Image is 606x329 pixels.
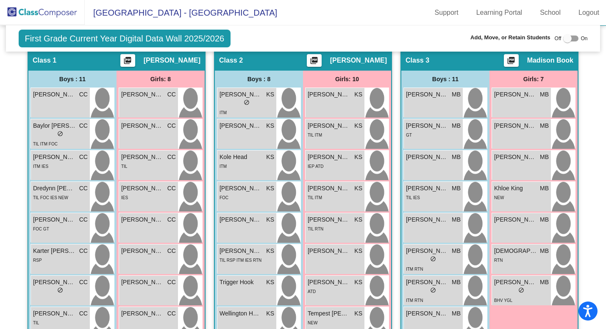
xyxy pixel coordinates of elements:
[452,184,461,193] span: MB
[220,278,262,287] span: Trigger Hook
[167,90,176,99] span: CC
[581,35,587,42] span: On
[167,309,176,318] span: CC
[406,267,423,271] span: ITM RTN
[494,298,512,303] span: BHV YGL
[79,309,88,318] span: CC
[19,30,231,47] span: First Grade Current Year Digital Data Wall 2025/2026
[308,184,350,193] span: [PERSON_NAME]
[33,195,68,200] span: TIL FOC IES NEW
[494,215,537,224] span: [PERSON_NAME]
[452,215,461,224] span: MB
[354,184,362,193] span: KS
[354,247,362,255] span: KS
[406,195,420,200] span: TIL IES
[494,153,537,162] span: [PERSON_NAME]
[220,90,262,99] span: [PERSON_NAME]
[308,133,322,137] span: TIL ITM
[406,247,448,255] span: [PERSON_NAME]
[308,321,317,325] span: NEW
[494,90,537,99] span: [PERSON_NAME]
[33,90,75,99] span: [PERSON_NAME]
[489,71,578,88] div: Girls: 7
[220,184,262,193] span: [PERSON_NAME]
[308,90,350,99] span: [PERSON_NAME]
[555,35,562,42] span: Off
[540,215,549,224] span: MB
[121,215,164,224] span: [PERSON_NAME]
[308,195,322,200] span: TIL ITM
[266,309,274,318] span: KS
[215,71,303,88] div: Boys : 8
[57,131,63,137] span: do_not_disturb_alt
[401,71,489,88] div: Boys : 11
[308,247,350,255] span: [PERSON_NAME]
[121,90,164,99] span: [PERSON_NAME]
[266,247,274,255] span: KS
[506,56,516,68] mat-icon: picture_as_pdf
[406,90,448,99] span: [PERSON_NAME]
[220,258,261,263] span: TIL RSP ITM IES RTN
[430,287,436,293] span: do_not_disturb_alt
[354,215,362,224] span: KS
[33,184,75,193] span: Dredynn [PERSON_NAME]
[79,153,88,162] span: CC
[144,56,200,65] span: [PERSON_NAME]
[308,121,350,130] span: [PERSON_NAME]
[266,121,274,130] span: KS
[308,278,350,287] span: [PERSON_NAME]
[452,121,461,130] span: MB
[79,121,88,130] span: CC
[220,121,262,130] span: [PERSON_NAME]
[527,56,573,65] span: Madison Book
[430,256,436,262] span: do_not_disturb_alt
[303,71,391,88] div: Girls: 10
[33,247,75,255] span: Karter [PERSON_NAME]
[33,121,75,130] span: Baylor [PERSON_NAME]
[121,153,164,162] span: [PERSON_NAME]
[406,309,448,318] span: [PERSON_NAME]
[308,227,323,231] span: TIL RTN
[452,278,461,287] span: MB
[518,287,524,293] span: do_not_disturb_alt
[406,153,448,162] span: [PERSON_NAME]
[494,247,537,255] span: [DEMOGRAPHIC_DATA] [PERSON_NAME]
[167,215,176,224] span: CC
[33,321,39,325] span: TIL
[494,184,537,193] span: Khloe King
[220,110,227,115] span: ITM
[307,54,322,67] button: Print Students Details
[308,215,350,224] span: [PERSON_NAME]
[33,258,42,263] span: RSP
[540,121,549,130] span: MB
[470,33,550,42] span: Add, Move, or Retain Students
[452,247,461,255] span: MB
[220,247,262,255] span: [PERSON_NAME]
[266,184,274,193] span: KS
[121,184,164,193] span: [PERSON_NAME]
[79,184,88,193] span: CC
[504,54,519,67] button: Print Students Details
[406,215,448,224] span: [PERSON_NAME]
[266,153,274,162] span: KS
[79,215,88,224] span: CC
[121,121,164,130] span: [PERSON_NAME]
[452,90,461,99] span: MB
[167,153,176,162] span: CC
[354,121,362,130] span: KS
[79,90,88,99] span: CC
[33,227,49,231] span: FOC GT
[406,56,429,65] span: Class 3
[572,6,606,19] a: Logout
[533,6,567,19] a: School
[494,258,503,263] span: RTN
[540,90,549,99] span: MB
[406,298,423,303] span: ITM RTN
[33,309,75,318] span: [PERSON_NAME]
[540,184,549,193] span: MB
[167,184,176,193] span: CC
[308,153,350,162] span: [PERSON_NAME]
[494,121,537,130] span: [PERSON_NAME]
[494,278,537,287] span: [PERSON_NAME]
[121,164,127,169] span: TIL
